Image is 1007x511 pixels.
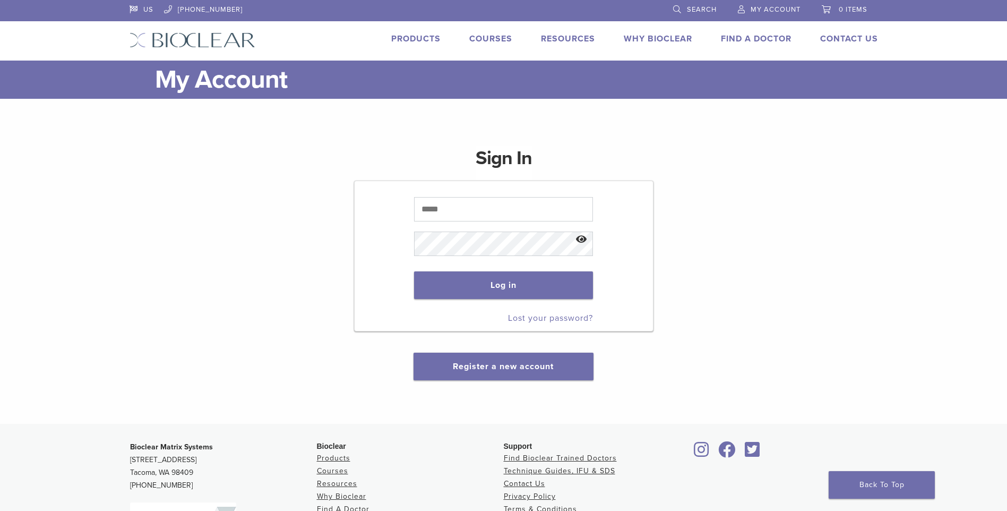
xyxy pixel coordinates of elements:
span: My Account [751,5,801,14]
a: Back To Top [829,471,935,499]
p: [STREET_ADDRESS] Tacoma, WA 98409 [PHONE_NUMBER] [130,441,317,492]
button: Show password [570,226,593,253]
a: Bioclear [691,448,713,458]
a: Technique Guides, IFU & SDS [504,466,615,475]
a: Contact Us [504,479,545,488]
h1: Sign In [476,146,532,180]
a: Find Bioclear Trained Doctors [504,454,617,463]
a: Bioclear [742,448,764,458]
a: Courses [317,466,348,475]
h1: My Account [155,61,878,99]
a: Find A Doctor [721,33,791,44]
a: Bioclear [715,448,739,458]
a: Why Bioclear [317,492,366,501]
a: Privacy Policy [504,492,556,501]
img: Bioclear [130,32,255,48]
a: Resources [317,479,357,488]
a: Contact Us [820,33,878,44]
span: Bioclear [317,442,346,450]
a: Courses [469,33,512,44]
button: Register a new account [414,353,593,380]
span: Support [504,442,532,450]
a: Lost your password? [508,313,593,323]
span: Search [687,5,717,14]
a: Products [391,33,441,44]
a: Why Bioclear [624,33,692,44]
strong: Bioclear Matrix Systems [130,442,213,452]
a: Resources [541,33,595,44]
button: Log in [414,271,593,299]
a: Products [317,454,350,463]
span: 0 items [839,5,867,14]
a: Register a new account [453,361,554,372]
